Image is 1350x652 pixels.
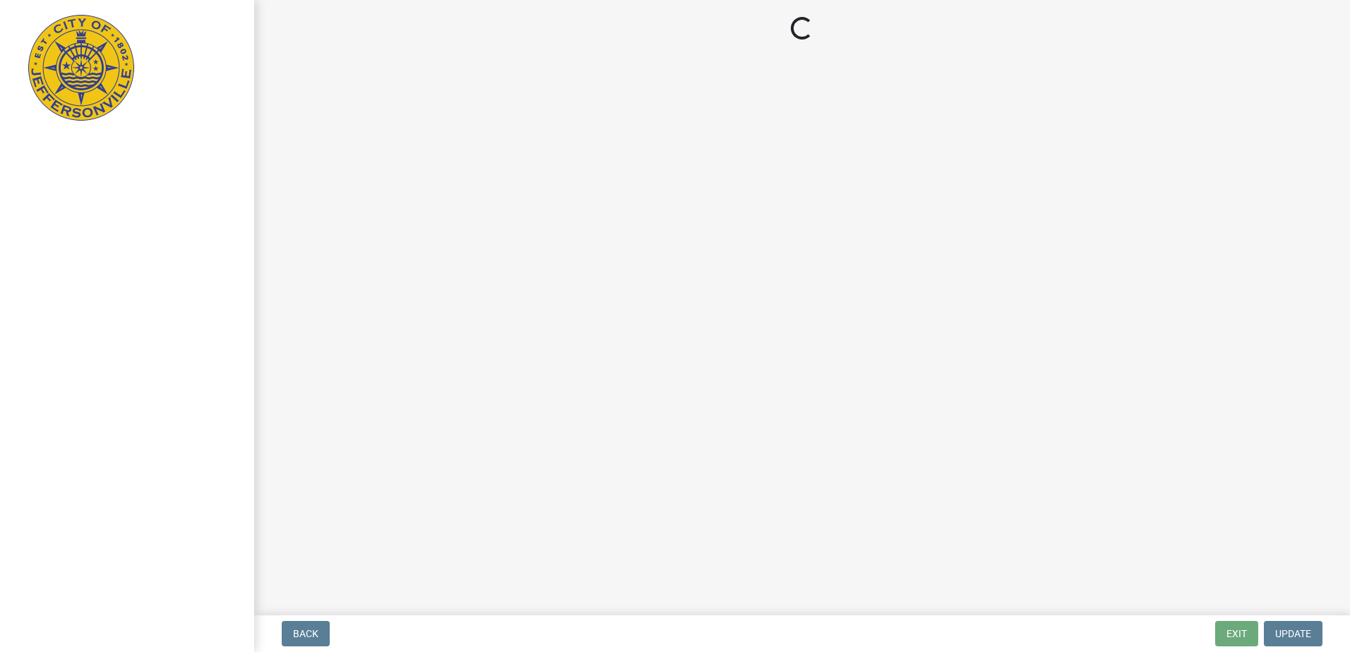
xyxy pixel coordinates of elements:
[28,15,134,121] img: City of Jeffersonville, Indiana
[1275,628,1311,639] span: Update
[282,621,330,646] button: Back
[1215,621,1258,646] button: Exit
[1264,621,1322,646] button: Update
[293,628,318,639] span: Back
